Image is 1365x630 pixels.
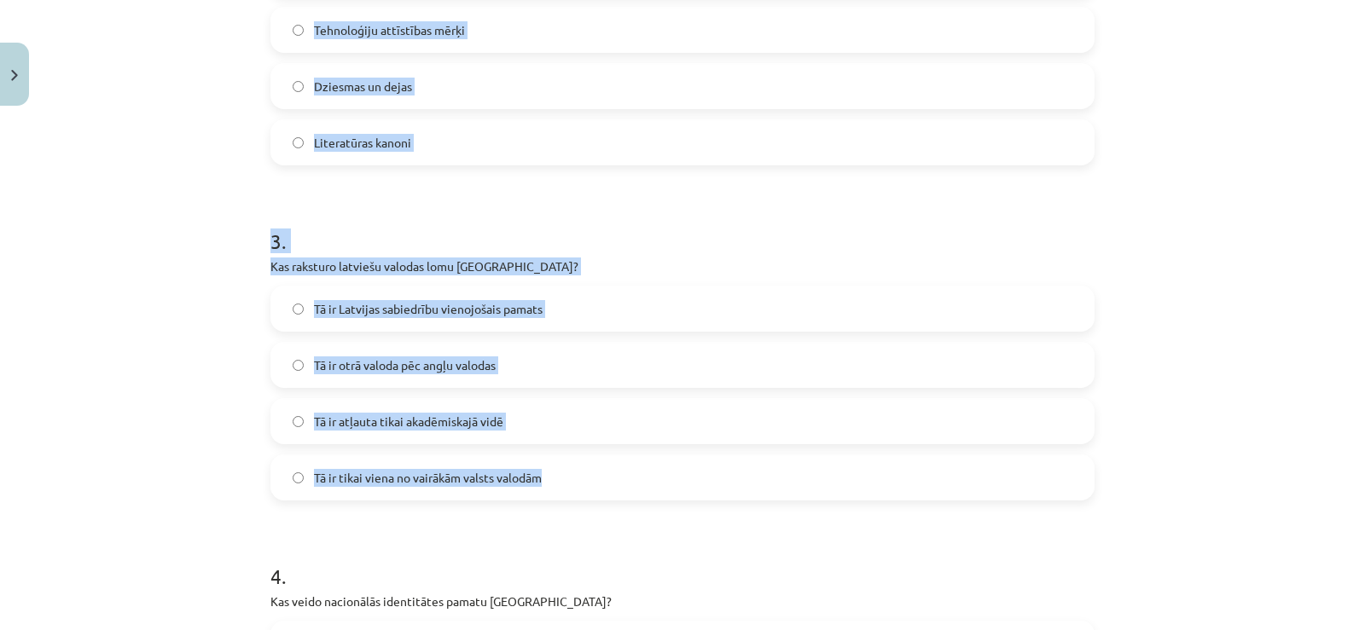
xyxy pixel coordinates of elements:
span: Tā ir atļauta tikai akadēmiskajā vidē [314,413,503,431]
input: Tā ir atļauta tikai akadēmiskajā vidē [293,416,304,427]
input: Tā ir tikai viena no vairākām valsts valodām [293,472,304,483]
span: Tā ir tikai viena no vairākām valsts valodām [314,469,542,487]
span: Dziesmas un dejas [314,78,412,95]
input: Literatūras kanoni [293,137,304,148]
input: Tā ir otrā valoda pēc angļu valodas [293,360,304,371]
span: Tā ir otrā valoda pēc angļu valodas [314,356,496,374]
span: Tā ir Latvijas sabiedrību vienojošais pamats [314,300,543,318]
input: Tehnoloģiju attīstības mērķi [293,25,304,36]
span: Literatūras kanoni [314,134,411,152]
h1: 3 . [270,199,1095,252]
img: icon-close-lesson-0947bae3869378f0d4975bcd49f059093ad1ed9edebbc8119c70593378902aed.svg [11,70,18,81]
h1: 4 . [270,535,1095,587]
p: Kas veido nacionālās identitātes pamatu [GEOGRAPHIC_DATA]? [270,592,1095,610]
input: Tā ir Latvijas sabiedrību vienojošais pamats [293,303,304,315]
span: Tehnoloģiju attīstības mērķi [314,21,465,39]
input: Dziesmas un dejas [293,81,304,92]
p: Kas raksturo latviešu valodas lomu [GEOGRAPHIC_DATA]? [270,257,1095,275]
